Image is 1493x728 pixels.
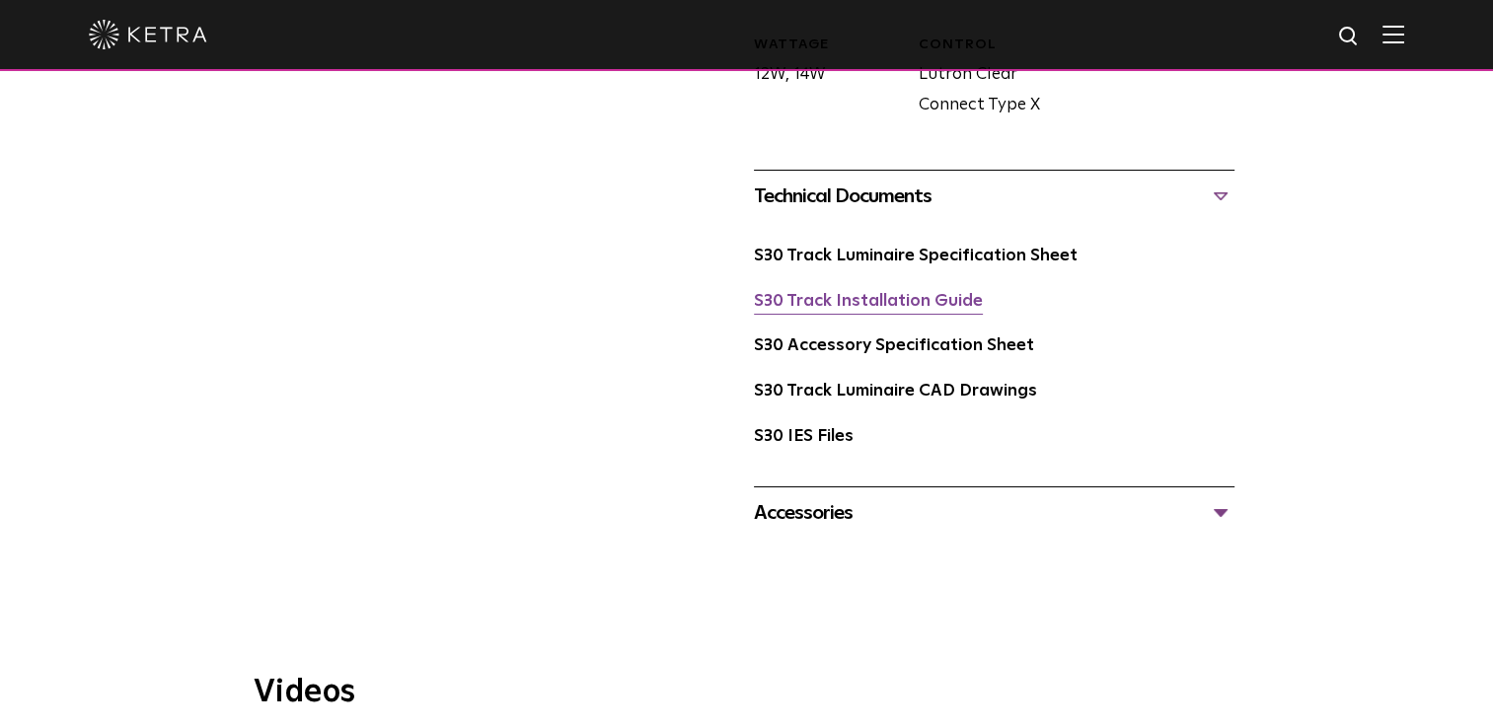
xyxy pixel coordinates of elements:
[754,248,1078,264] a: S30 Track Luminaire Specification Sheet
[1337,25,1362,49] img: search icon
[754,293,983,310] a: S30 Track Installation Guide
[739,36,904,120] div: 12W, 14W
[754,181,1234,212] div: Technical Documents
[254,677,1240,708] h3: Videos
[904,36,1069,120] div: Lutron Clear Connect Type X
[89,20,207,49] img: ketra-logo-2019-white
[754,383,1037,400] a: S30 Track Luminaire CAD Drawings
[754,428,854,445] a: S30 IES Files
[1382,25,1404,43] img: Hamburger%20Nav.svg
[754,337,1034,354] a: S30 Accessory Specification Sheet
[754,497,1234,529] div: Accessories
